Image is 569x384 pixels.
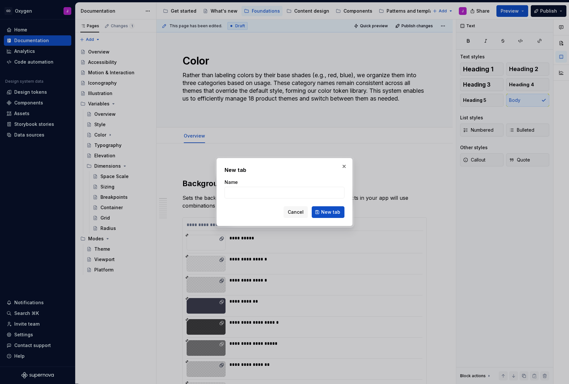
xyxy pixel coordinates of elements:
[312,206,344,218] button: New tab
[225,166,344,174] h2: New tab
[321,209,340,215] span: New tab
[284,206,308,218] button: Cancel
[288,209,304,215] span: Cancel
[225,179,238,186] label: Name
